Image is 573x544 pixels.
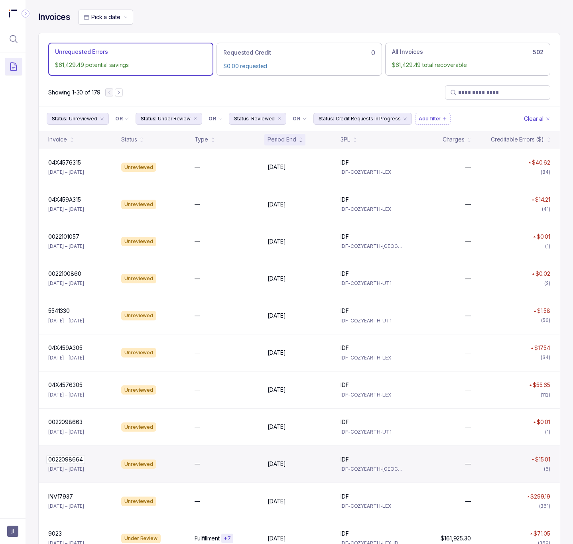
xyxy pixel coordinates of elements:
[341,159,349,167] p: IDF
[195,275,200,283] p: —
[55,61,207,69] p: $61,429.49 potential savings
[268,497,286,505] p: [DATE]
[529,384,532,386] img: red pointer upwards
[195,349,200,357] p: —
[21,9,30,18] div: Collapse Icon
[195,238,200,245] p: —
[341,456,349,463] p: IDF
[115,116,123,122] p: OR
[528,161,531,163] img: red pointer upwards
[533,421,536,423] img: red pointer upwards
[465,312,471,320] p: —
[48,391,84,399] p: [DATE] – [DATE]
[209,116,216,122] p: OR
[341,242,404,250] p: IDF-COZYEARTH-[GEOGRAPHIC_DATA]
[48,88,100,96] p: Showing 1-30 of 179
[268,460,286,468] p: [DATE]
[195,534,220,542] p: Fulfillment
[268,386,286,394] p: [DATE]
[48,270,81,278] p: 0022100860
[195,423,200,431] p: —
[341,270,349,278] p: IDF
[341,493,349,501] p: IDF
[268,163,286,171] p: [DATE]
[48,43,550,75] ul: Action Tab Group
[195,386,200,394] p: —
[7,526,18,537] span: User initials
[115,88,123,96] button: Next Page
[465,238,471,245] p: —
[534,530,550,538] p: $71.05
[158,115,191,123] p: Under Review
[48,307,70,315] p: 5541330
[534,344,550,352] p: $17.54
[195,136,208,143] div: Type
[48,205,84,213] p: [DATE] – [DATE]
[47,113,109,125] button: Filter Chip Unreviewed
[268,534,286,542] p: [DATE]
[532,199,534,201] img: red pointer upwards
[541,168,550,176] div: (84)
[121,497,156,506] div: Unreviewed
[121,237,156,246] div: Unreviewed
[195,460,200,468] p: —
[121,385,156,395] div: Unreviewed
[5,30,22,48] button: Menu Icon Button MagnifyingGlassIcon
[522,113,552,125] button: Clear Filters
[46,455,85,464] p: 0022098664
[48,136,67,143] div: Invoice
[268,312,286,320] p: [DATE]
[402,116,408,122] div: remove content
[47,113,522,125] ul: Filter Group
[392,61,543,69] p: $61,429.49 total recoverable
[223,49,271,57] p: Requested Credit
[527,496,530,498] img: red pointer upwards
[491,136,544,143] div: Creditable Errors ($)
[289,113,310,124] button: Filter Chip Connector undefined
[341,307,349,315] p: IDF
[465,386,471,394] p: —
[341,136,350,143] div: 3PL
[533,381,550,389] p: $55.65
[121,348,156,357] div: Unreviewed
[268,423,286,431] p: [DATE]
[533,236,536,238] img: red pointer upwards
[341,168,404,176] p: IDF-COZYEARTH-LEX
[341,279,404,287] p: IDF-COZYEARTH-UT1
[38,12,70,23] h4: Invoices
[465,460,471,468] p: —
[121,460,156,469] div: Unreviewed
[276,116,283,122] div: remove content
[251,115,275,123] p: Reviewed
[48,381,83,389] p: 04X4576305
[268,238,286,245] p: [DATE]
[48,530,61,538] p: 9023
[341,205,404,213] p: IDF-COZYEARTH-LEX
[465,200,471,208] p: —
[415,113,451,125] li: Filter Chip Add filter
[268,136,296,143] div: Period End
[48,354,84,362] p: [DATE] – [DATE]
[223,62,375,70] p: $0.00 requested
[293,116,307,122] li: Filter Chip Connector undefined
[341,418,349,426] p: IDF
[532,273,534,275] img: red pointer upwards
[121,534,161,543] div: Under Review
[91,14,120,20] span: Pick a date
[544,279,550,287] div: (2)
[341,233,349,241] p: IDF
[192,116,199,122] div: remove content
[537,418,550,426] p: $0.01
[534,310,536,312] img: red pointer upwards
[48,279,84,287] p: [DATE] – [DATE]
[465,497,471,505] p: —
[313,113,412,125] button: Filter Chip Credit Requests In Progress
[341,317,404,325] p: IDF-COZYEARTH-UT1
[341,344,349,352] p: IDF
[48,344,83,352] p: 04X459A305
[136,113,202,125] button: Filter Chip Under Review
[341,428,404,436] p: IDF-COZYEARTH-UT1
[341,465,404,473] p: IDF-COZYEARTH-[GEOGRAPHIC_DATA]
[48,242,84,250] p: [DATE] – [DATE]
[465,163,471,171] p: —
